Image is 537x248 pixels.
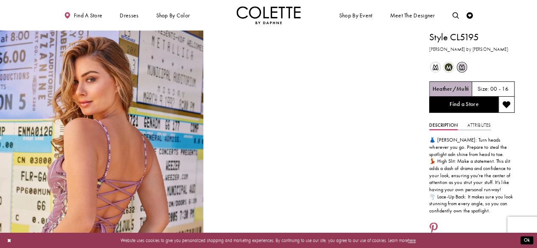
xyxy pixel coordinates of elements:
[74,12,103,19] span: Find a store
[467,121,490,130] a: Attributes
[451,6,461,24] a: Toggle search
[337,6,374,24] span: Shop By Event
[207,31,410,132] video: Style CL5195 Colette by Daphne #1 autoplay loop mute video
[520,237,533,245] button: Submit Dialog
[429,31,515,44] h1: Style CL5195
[388,6,437,24] a: Meet the designer
[408,237,416,243] a: here
[429,61,515,74] div: Product color controls state depends on size chosen
[429,121,458,130] a: Description
[456,61,468,73] div: Heather/Multi
[478,86,489,93] span: Size:
[490,86,509,92] h5: 00 - 16
[465,6,475,24] a: Check Wishlist
[429,46,515,53] h3: [PERSON_NAME] by [PERSON_NAME]
[156,12,190,19] span: Shop by color
[63,6,104,24] a: Find a store
[390,12,435,19] span: Meet the designer
[432,86,469,92] h5: Chosen color
[429,61,441,73] div: White/Multi
[120,12,138,19] span: Dresses
[46,236,491,245] p: Website uses cookies to give you personalized shopping and marketing experiences. By continuing t...
[4,235,14,246] button: Close Dialog
[236,6,301,24] a: Visit Home Page
[442,61,455,73] div: Olive/Multi
[339,12,373,19] span: Shop By Event
[429,137,515,214] div: 👗 [PERSON_NAME]: Turn heads wherever you go. Prepare to steal the spotlight adn shine from head t...
[118,6,140,24] span: Dresses
[429,223,438,235] a: Share using Pinterest - Opens in new tab
[498,97,515,113] button: Add to wishlist
[429,97,498,113] a: Find a Store
[155,6,191,24] span: Shop by color
[236,6,301,24] img: Colette by Daphne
